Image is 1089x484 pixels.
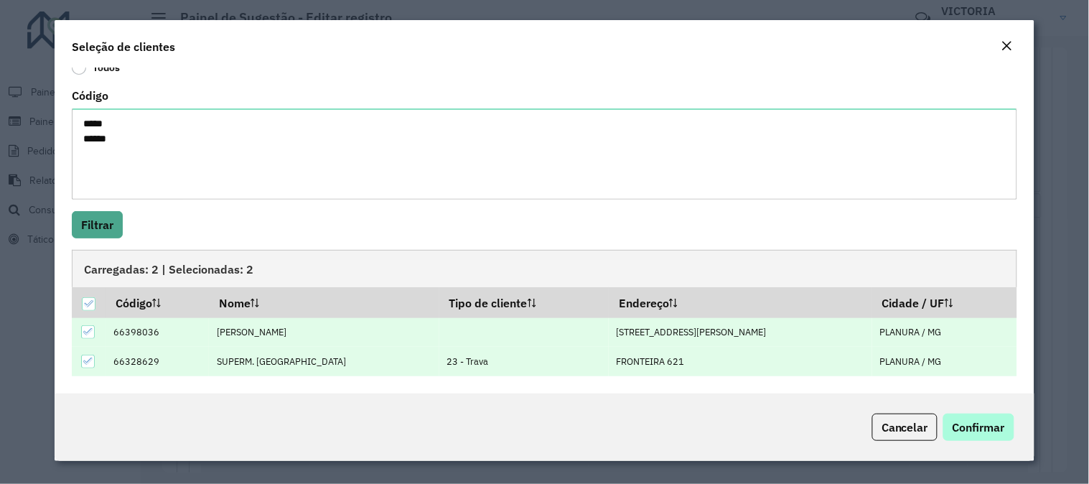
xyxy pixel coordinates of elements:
[882,420,928,434] span: Cancelar
[872,414,938,441] button: Cancelar
[872,347,1017,376] td: PLANURA / MG
[872,287,1017,317] th: Cidade / UF
[106,347,209,376] td: 66328629
[72,250,1017,287] div: Carregadas: 2 | Selecionadas: 2
[72,87,108,104] label: Código
[106,318,209,348] td: 66398036
[872,318,1017,348] td: PLANURA / MG
[609,318,872,348] td: [STREET_ADDRESS][PERSON_NAME]
[209,347,439,376] td: SUPERM. [GEOGRAPHIC_DATA]
[609,287,872,317] th: Endereço
[72,60,120,75] label: Todos
[72,211,123,238] button: Filtrar
[106,287,209,317] th: Código
[609,347,872,376] td: FRONTEIRA 621
[953,420,1005,434] span: Confirmar
[209,318,439,348] td: [PERSON_NAME]
[943,414,1014,441] button: Confirmar
[439,287,609,317] th: Tipo de cliente
[997,37,1017,56] button: Close
[209,287,439,317] th: Nome
[439,347,609,376] td: 23 - Trava
[72,38,175,55] h4: Seleção de clientes
[1001,40,1013,52] em: Fechar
